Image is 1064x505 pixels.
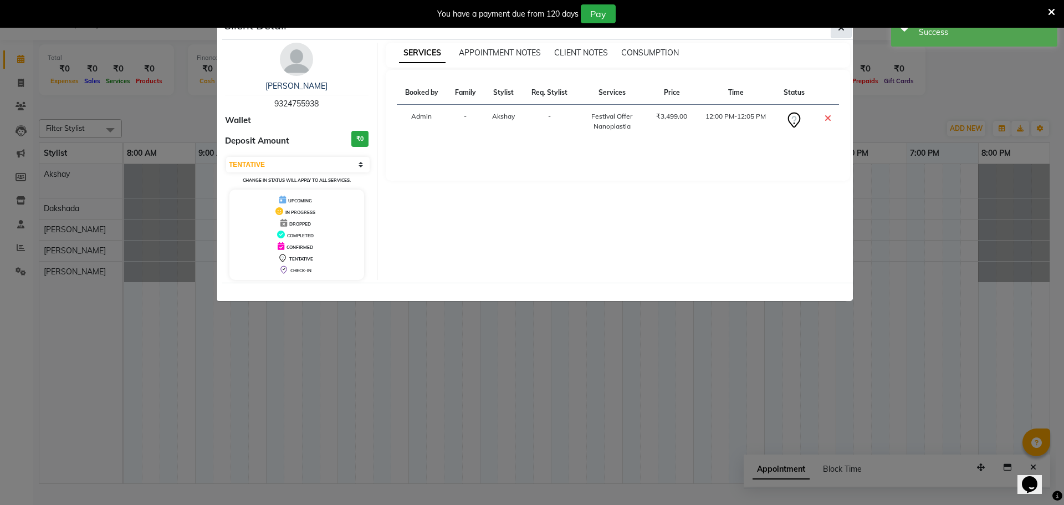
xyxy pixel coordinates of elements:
[351,131,369,147] h3: ₹0
[225,135,289,147] span: Deposit Amount
[280,43,313,76] img: avatar
[290,268,311,273] span: CHECK-IN
[919,27,1049,38] div: Success
[288,198,312,203] span: UPCOMING
[285,210,315,215] span: IN PROGRESS
[1017,461,1053,494] iframe: chat widget
[225,114,251,127] span: Wallet
[289,256,313,262] span: TENTATIVE
[775,81,812,105] th: Status
[274,99,319,109] span: 9324755938
[484,81,523,105] th: Stylist
[576,81,648,105] th: Services
[492,112,515,120] span: Akshay
[447,105,484,139] td: -
[523,81,576,105] th: Req. Stylist
[399,43,446,63] span: SERVICES
[583,111,642,131] div: Festival Offer Nanoplastia
[287,233,314,238] span: COMPLETED
[554,48,608,58] span: CLIENT NOTES
[437,8,579,20] div: You have a payment due from 120 days
[459,48,541,58] span: APPOINTMENT NOTES
[289,221,311,227] span: DROPPED
[243,177,351,183] small: Change in status will apply to all services.
[287,244,313,250] span: CONFIRMED
[265,81,328,91] a: [PERSON_NAME]
[397,105,447,139] td: Admin
[581,4,616,23] button: Pay
[648,81,695,105] th: Price
[696,105,776,139] td: 12:00 PM-12:05 PM
[397,81,447,105] th: Booked by
[523,105,576,139] td: -
[621,48,679,58] span: CONSUMPTION
[447,81,484,105] th: Family
[696,81,776,105] th: Time
[654,111,689,121] div: ₹3,499.00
